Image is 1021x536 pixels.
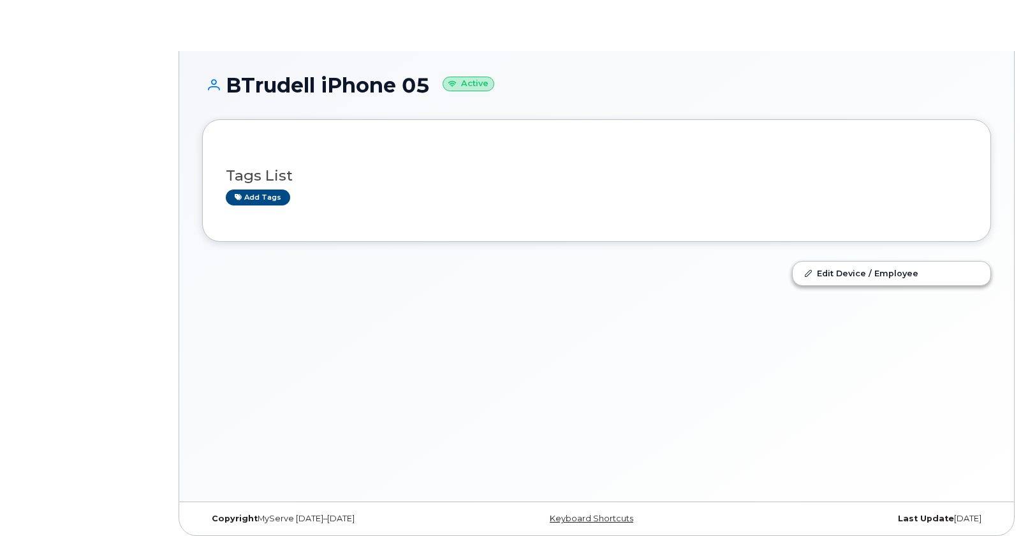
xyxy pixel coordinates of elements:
[202,514,465,524] div: MyServe [DATE]–[DATE]
[202,74,991,96] h1: BTrudell iPhone 05
[550,514,633,523] a: Keyboard Shortcuts
[226,168,967,184] h3: Tags List
[212,514,258,523] strong: Copyright
[728,514,991,524] div: [DATE]
[226,190,290,205] a: Add tags
[793,262,990,285] a: Edit Device / Employee
[443,77,494,91] small: Active
[898,514,954,523] strong: Last Update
